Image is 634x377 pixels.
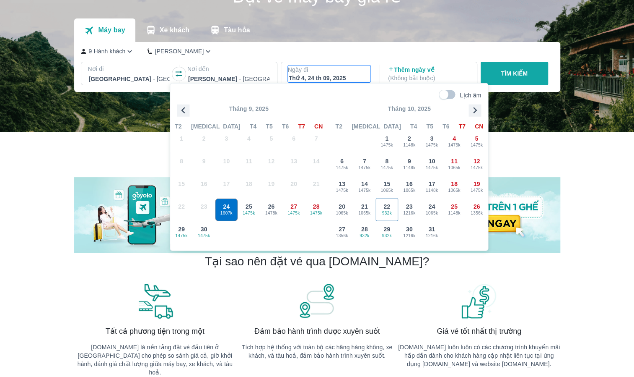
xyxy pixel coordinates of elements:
span: 1475k [466,164,488,171]
span: 1356k [331,232,353,239]
span: 9 [408,157,411,165]
span: 1475k [443,141,465,148]
p: Thêm ngày về [388,65,469,82]
button: 41475k [443,131,466,153]
p: Ngày đi [288,65,371,74]
span: 1475k [354,164,375,171]
span: 31 [428,225,435,233]
span: 1478k [261,209,282,216]
button: 201065k [331,199,353,221]
span: 28 [313,202,320,211]
p: Tàu hỏa [224,26,250,34]
p: Tháng 10, 2025 [331,105,488,113]
button: [PERSON_NAME] [148,47,212,56]
span: T4 [410,122,417,131]
button: 131475k [331,176,353,199]
span: 24 [428,202,435,211]
button: 121475k [466,153,488,176]
img: banner [298,283,336,319]
button: 161065k [398,176,421,199]
button: 28932k [353,221,376,244]
div: transportation tabs [74,18,260,42]
p: Máy bay [98,26,125,34]
p: Tích hợp hệ thống với toàn bộ các hãng hàng không, xe khách, và tàu hoả, đảm bảo hành trình xuyên... [236,343,398,360]
span: T7 [298,122,305,131]
button: 251148k [443,199,466,221]
p: Tháng 9, 2025 [170,105,327,113]
span: 5 [475,134,479,143]
p: [PERSON_NAME] [155,47,204,55]
button: 91148k [398,153,421,176]
img: banner-home [74,177,560,253]
span: 12 [474,157,480,165]
span: 15 [383,180,390,188]
span: 1475k [466,187,488,194]
h2: Chương trình giảm giá [74,145,560,160]
span: 25 [246,202,252,211]
img: banner [460,283,498,319]
span: 17 [428,180,435,188]
button: 251475k [238,199,260,221]
button: 51475k [466,131,488,153]
span: 27 [290,202,297,211]
span: 1148k [399,164,420,171]
button: 81475k [375,153,398,176]
p: Nơi đi [88,65,171,73]
span: 1475k [238,209,260,216]
span: 1065k [331,209,353,216]
button: 111065k [443,153,466,176]
span: 1475k [193,232,215,239]
span: 1148k [399,141,420,148]
span: 1 [385,134,388,143]
span: 1475k [421,164,443,171]
span: T6 [443,122,449,131]
span: T2 [335,122,342,131]
span: 1065k [443,164,465,171]
button: 22932k [375,199,398,221]
span: 1356k [466,209,488,216]
p: 9 Hành khách [89,47,126,55]
span: Giá vé tốt nhất thị trường [437,326,521,336]
span: 21 [361,202,368,211]
span: 29 [383,225,390,233]
span: 14 [361,180,368,188]
span: 1475k [171,232,192,239]
span: 932k [354,232,375,239]
img: banner [136,283,174,319]
button: 301475k [193,221,215,244]
button: 21148k [398,131,421,153]
span: 8 [385,157,388,165]
span: 1475k [466,141,488,148]
span: 1065k [376,187,398,194]
span: 4 [453,134,456,143]
span: T7 [458,122,465,131]
button: 261356k [466,199,488,221]
button: 71475k [353,153,376,176]
span: 1607k [215,209,237,216]
button: 261478k [260,199,283,221]
button: 9 Hành khách [81,47,135,56]
span: 24 [223,202,230,211]
span: 1216k [399,232,420,239]
span: Tất cả phương tiện trong một [106,326,204,336]
button: 31475k [421,131,443,153]
span: T5 [266,122,272,131]
p: [DOMAIN_NAME] là nền tảng đặt vé đầu tiên ở [GEOGRAPHIC_DATA] cho phép so sánh giá cả, giờ khởi h... [74,343,236,377]
span: 1148k [443,209,465,216]
span: 1475k [331,164,353,171]
span: 932k [376,209,398,216]
button: 301216k [398,221,421,244]
span: 18 [451,180,458,188]
button: 151065k [375,176,398,199]
button: 271356k [331,221,353,244]
button: 311216k [421,221,443,244]
div: Thứ 4, 24 th 09, 2025 [289,74,370,82]
span: 30 [406,225,413,233]
span: 1475k [376,141,398,148]
span: 3 [430,134,433,143]
p: Lịch âm [460,91,481,99]
button: 29932k [375,221,398,244]
span: 7 [363,157,366,165]
span: 932k [376,232,398,239]
button: TÌM KIẾM [481,62,548,85]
